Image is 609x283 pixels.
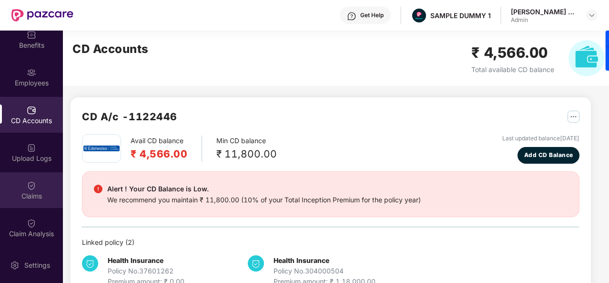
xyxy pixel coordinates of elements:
img: svg+xml;base64,PHN2ZyBpZD0iU2V0dGluZy0yMHgyMCIgeG1sbnM9Imh0dHA6Ly93d3cudzMub3JnLzIwMDAvc3ZnIiB3aW... [10,261,20,270]
img: svg+xml;base64,PHN2ZyB4bWxucz0iaHR0cDovL3d3dy53My5vcmcvMjAwMC9zdmciIHdpZHRoPSIzNCIgaGVpZ2h0PSIzNC... [82,255,98,272]
h2: CD Accounts [72,40,149,58]
img: svg+xml;base64,PHN2ZyBpZD0iQ2xhaW0iIHhtbG5zPSJodHRwOi8vd3d3LnczLm9yZy8yMDAwL3N2ZyIgd2lkdGg9IjIwIi... [27,181,36,190]
img: svg+xml;base64,PHN2ZyBpZD0iQmVuZWZpdHMiIHhtbG5zPSJodHRwOi8vd3d3LnczLm9yZy8yMDAwL3N2ZyIgd2lkdGg9Ij... [27,30,36,40]
span: Total available CD balance [471,65,554,73]
div: Last updated balance [DATE] [502,134,579,143]
img: New Pazcare Logo [11,9,73,21]
div: Avail CD balance [131,136,202,162]
b: Health Insurance [108,256,163,264]
img: svg+xml;base64,PHN2ZyBpZD0iQ0RfQWNjb3VudHMiIGRhdGEtbmFtZT0iQ0QgQWNjb3VudHMiIHhtbG5zPSJodHRwOi8vd3... [27,105,36,115]
b: Health Insurance [274,256,329,264]
div: [PERSON_NAME] K S [511,7,578,16]
div: Admin [511,16,578,24]
div: We recommend you maintain ₹ 11,800.00 (10% of your Total Inception Premium for the policy year) [107,195,421,205]
span: Add CD Balance [524,151,573,160]
img: svg+xml;base64,PHN2ZyB4bWxucz0iaHR0cDovL3d3dy53My5vcmcvMjAwMC9zdmciIHhtbG5zOnhsaW5rPSJodHRwOi8vd3... [568,40,605,76]
div: Min CD balance [216,136,277,162]
div: ₹ 11,800.00 [216,146,277,162]
img: svg+xml;base64,PHN2ZyBpZD0iRW1wbG95ZWVzIiB4bWxucz0iaHR0cDovL3d3dy53My5vcmcvMjAwMC9zdmciIHdpZHRoPS... [27,68,36,77]
img: edel.png [83,146,120,151]
img: svg+xml;base64,PHN2ZyB4bWxucz0iaHR0cDovL3d3dy53My5vcmcvMjAwMC9zdmciIHdpZHRoPSIyNSIgaGVpZ2h0PSIyNS... [568,111,579,123]
div: Alert ! Your CD Balance is Low. [107,183,421,195]
img: svg+xml;base64,PHN2ZyBpZD0iQ2xhaW0iIHhtbG5zPSJodHRwOi8vd3d3LnczLm9yZy8yMDAwL3N2ZyIgd2lkdGg9IjIwIi... [27,219,36,228]
h2: CD A/c - 1122446 [82,109,177,125]
div: Settings [21,261,53,270]
div: Get Help [360,11,384,19]
button: Add CD Balance [518,147,579,164]
h2: ₹ 4,566.00 [471,42,554,64]
img: svg+xml;base64,PHN2ZyBpZD0iRHJvcGRvd24tMzJ4MzIiIHhtbG5zPSJodHRwOi8vd3d3LnczLm9yZy8yMDAwL3N2ZyIgd2... [588,11,596,19]
img: svg+xml;base64,PHN2ZyBpZD0iSGVscC0zMngzMiIgeG1sbnM9Imh0dHA6Ly93d3cudzMub3JnLzIwMDAvc3ZnIiB3aWR0aD... [347,11,356,21]
div: SAMPLE DUMMY 1 [430,11,491,20]
img: svg+xml;base64,PHN2ZyBpZD0iRGFuZ2VyX2FsZXJ0IiBkYXRhLW5hbWU9IkRhbmdlciBhbGVydCIgeG1sbnM9Imh0dHA6Ly... [94,185,102,193]
img: svg+xml;base64,PHN2ZyBpZD0iVXBsb2FkX0xvZ3MiIGRhdGEtbmFtZT0iVXBsb2FkIExvZ3MiIHhtbG5zPSJodHRwOi8vd3... [27,143,36,153]
div: Policy No. 37601262 [108,266,184,276]
img: svg+xml;base64,PHN2ZyB4bWxucz0iaHR0cDovL3d3dy53My5vcmcvMjAwMC9zdmciIHdpZHRoPSIzNCIgaGVpZ2h0PSIzNC... [248,255,264,272]
img: Pazcare_Alternative_logo-01-01.png [412,9,426,22]
div: Policy No. 304000504 [274,266,376,276]
h2: ₹ 4,566.00 [131,146,187,162]
div: Linked policy ( 2 ) [82,237,579,248]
